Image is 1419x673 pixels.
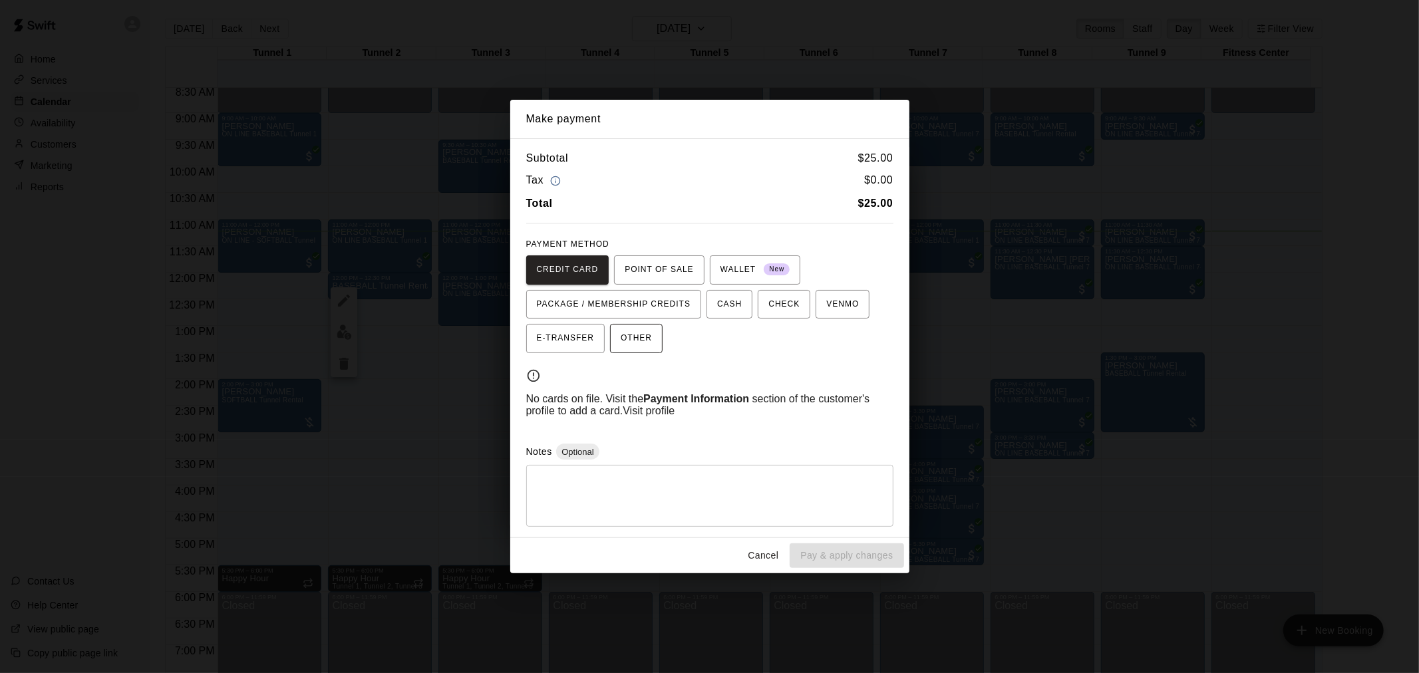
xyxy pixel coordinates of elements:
span: E-TRANSFER [537,328,595,349]
button: POINT OF SALE [614,255,704,285]
button: VENMO [816,290,869,319]
h6: Subtotal [526,150,569,167]
span: PACKAGE / MEMBERSHIP CREDITS [537,294,691,315]
button: OTHER [610,324,663,353]
h6: Tax [526,172,565,190]
button: CREDIT CARD [526,255,609,285]
h6: $ 0.00 [864,172,893,190]
b: $ 25.00 [858,198,893,209]
span: CASH [717,294,742,315]
span: New [764,261,790,279]
span: VENMO [826,294,859,315]
b: Total [526,198,553,209]
button: CASH [707,290,752,319]
span: OTHER [621,328,652,349]
span: PAYMENT METHOD [526,239,609,249]
button: E-TRANSFER [526,324,605,353]
b: Payment Information [643,393,749,404]
span: WALLET [720,259,790,281]
button: PACKAGE / MEMBERSHIP CREDITS [526,290,702,319]
span: Optional [556,447,599,457]
span: CREDIT CARD [537,259,599,281]
span: CHECK [768,294,800,315]
label: Notes [526,446,552,457]
span: POINT OF SALE [625,259,693,281]
h2: Make payment [510,100,909,138]
button: CHECK [758,290,810,319]
a: Visit profile [623,405,675,416]
span: No cards on file. Visit the section of the customer's profile to add a card. [526,393,870,416]
button: Cancel [742,543,784,568]
h6: $ 25.00 [858,150,893,167]
button: WALLET New [710,255,801,285]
